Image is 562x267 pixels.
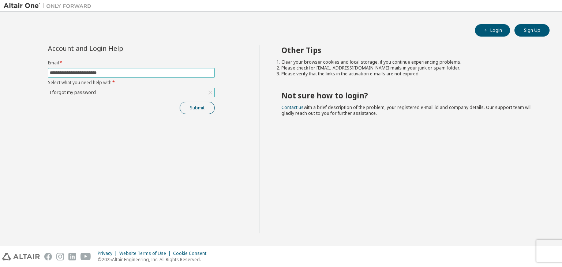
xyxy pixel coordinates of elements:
[281,104,532,116] span: with a brief description of the problem, your registered e-mail id and company details. Our suppo...
[48,88,214,97] div: I forgot my password
[2,253,40,260] img: altair_logo.svg
[44,253,52,260] img: facebook.svg
[80,253,91,260] img: youtube.svg
[48,60,215,66] label: Email
[514,24,550,37] button: Sign Up
[281,45,537,55] h2: Other Tips
[180,102,215,114] button: Submit
[281,104,304,110] a: Contact us
[281,71,537,77] li: Please verify that the links in the activation e-mails are not expired.
[281,59,537,65] li: Clear your browser cookies and local storage, if you continue experiencing problems.
[56,253,64,260] img: instagram.svg
[119,251,173,256] div: Website Terms of Use
[281,91,537,100] h2: Not sure how to login?
[48,45,181,51] div: Account and Login Help
[98,256,211,263] p: © 2025 Altair Engineering, Inc. All Rights Reserved.
[173,251,211,256] div: Cookie Consent
[475,24,510,37] button: Login
[48,80,215,86] label: Select what you need help with
[4,2,95,10] img: Altair One
[98,251,119,256] div: Privacy
[49,89,97,97] div: I forgot my password
[68,253,76,260] img: linkedin.svg
[281,65,537,71] li: Please check for [EMAIL_ADDRESS][DOMAIN_NAME] mails in your junk or spam folder.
